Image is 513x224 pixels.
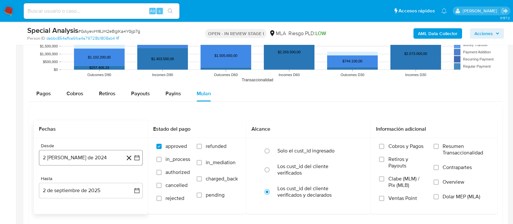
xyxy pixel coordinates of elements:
[398,7,435,14] span: Accesos rápidos
[288,30,326,37] span: Riesgo PLD:
[500,15,510,20] span: 3.157.2
[24,7,179,15] input: Buscar usuario o caso...
[27,25,78,35] b: Special Analysis
[150,8,155,14] span: Alt
[159,8,161,14] span: s
[501,7,508,14] a: Salir
[269,30,286,37] div: MLA
[315,30,326,37] span: LOW
[413,28,462,39] button: AML Data Collector
[470,28,504,39] button: Acciones
[462,8,499,14] p: milagros.cisterna@mercadolibre.com
[46,35,119,41] a: dabbc854affca6fca4a79728b1808ab4
[474,28,493,39] span: Acciones
[205,29,266,38] p: OPEN - IN REVIEW STAGE I
[27,35,45,41] b: Person ID
[78,28,140,34] span: # GAyevH16JH2eBgIKa4YGjp7g
[441,8,447,14] a: Notificaciones
[418,28,458,39] b: AML Data Collector
[164,7,177,16] button: search-icon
